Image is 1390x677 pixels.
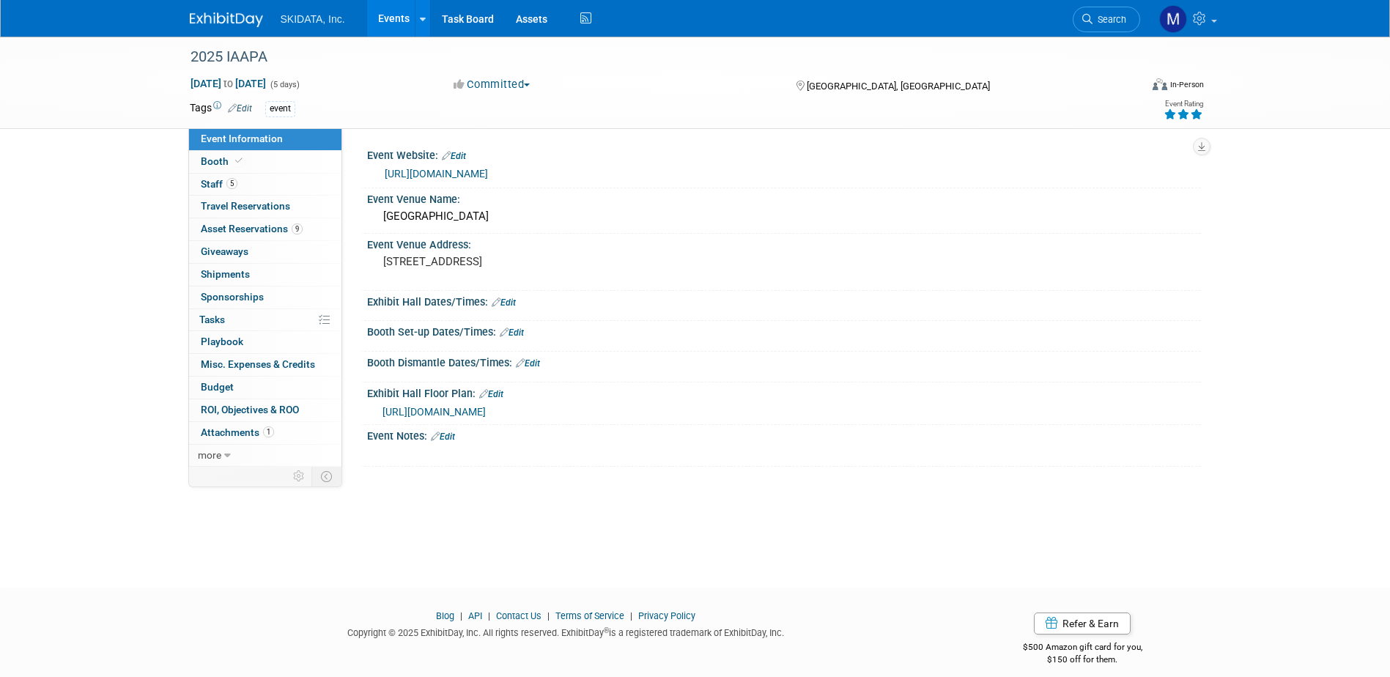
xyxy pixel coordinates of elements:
[367,144,1201,163] div: Event Website:
[442,151,466,161] a: Edit
[292,223,303,234] span: 9
[626,610,636,621] span: |
[492,297,516,308] a: Edit
[484,610,494,621] span: |
[201,426,274,438] span: Attachments
[604,626,609,635] sup: ®
[201,155,245,167] span: Booth
[189,377,341,399] a: Budget
[367,321,1201,340] div: Booth Set-up Dates/Times:
[201,291,264,303] span: Sponsorships
[201,381,234,393] span: Budget
[1054,76,1205,98] div: Event Format
[500,328,524,338] a: Edit
[1153,78,1167,90] img: Format-Inperson.png
[496,610,541,621] a: Contact Us
[189,128,341,150] a: Event Information
[265,101,295,116] div: event
[367,188,1201,207] div: Event Venue Name:
[189,218,341,240] a: Asset Reservations9
[189,151,341,173] a: Booth
[385,168,488,180] a: [URL][DOMAIN_NAME]
[226,178,237,189] span: 5
[201,404,299,415] span: ROI, Objectives & ROO
[201,200,290,212] span: Travel Reservations
[190,100,252,117] td: Tags
[201,223,303,234] span: Asset Reservations
[448,77,536,92] button: Committed
[198,449,221,461] span: more
[1169,79,1204,90] div: In-Person
[190,623,943,640] div: Copyright © 2025 ExhibitDay, Inc. All rights reserved. ExhibitDay is a registered trademark of Ex...
[638,610,695,621] a: Privacy Policy
[311,467,341,486] td: Toggle Event Tabs
[263,426,274,437] span: 1
[807,81,990,92] span: [GEOGRAPHIC_DATA], [GEOGRAPHIC_DATA]
[221,78,235,89] span: to
[516,358,540,369] a: Edit
[383,255,698,268] pre: [STREET_ADDRESS]
[185,44,1118,70] div: 2025 IAAPA
[201,336,243,347] span: Playbook
[367,352,1201,371] div: Booth Dismantle Dates/Times:
[431,432,455,442] a: Edit
[190,77,267,90] span: [DATE] [DATE]
[228,103,252,114] a: Edit
[555,610,624,621] a: Terms of Service
[378,205,1190,228] div: [GEOGRAPHIC_DATA]
[1073,7,1140,32] a: Search
[201,133,283,144] span: Event Information
[964,632,1201,665] div: $500 Amazon gift card for you,
[436,610,454,621] a: Blog
[199,314,225,325] span: Tasks
[189,174,341,196] a: Staff5
[201,178,237,190] span: Staff
[201,268,250,280] span: Shipments
[269,80,300,89] span: (5 days)
[456,610,466,621] span: |
[189,241,341,263] a: Giveaways
[189,196,341,218] a: Travel Reservations
[189,309,341,331] a: Tasks
[367,291,1201,310] div: Exhibit Hall Dates/Times:
[189,286,341,308] a: Sponsorships
[544,610,553,621] span: |
[367,234,1201,252] div: Event Venue Address:
[189,399,341,421] a: ROI, Objectives & ROO
[367,425,1201,444] div: Event Notes:
[367,382,1201,402] div: Exhibit Hall Floor Plan:
[201,245,248,257] span: Giveaways
[468,610,482,621] a: API
[189,354,341,376] a: Misc. Expenses & Credits
[1164,100,1203,108] div: Event Rating
[479,389,503,399] a: Edit
[189,445,341,467] a: more
[235,157,243,165] i: Booth reservation complete
[189,264,341,286] a: Shipments
[281,13,345,25] span: SKIDATA, Inc.
[1093,14,1126,25] span: Search
[201,358,315,370] span: Misc. Expenses & Credits
[189,331,341,353] a: Playbook
[190,12,263,27] img: ExhibitDay
[964,654,1201,666] div: $150 off for them.
[1034,613,1131,635] a: Refer & Earn
[286,467,312,486] td: Personalize Event Tab Strip
[382,406,486,418] a: [URL][DOMAIN_NAME]
[1159,5,1187,33] img: Malloy Pohrer
[189,422,341,444] a: Attachments1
